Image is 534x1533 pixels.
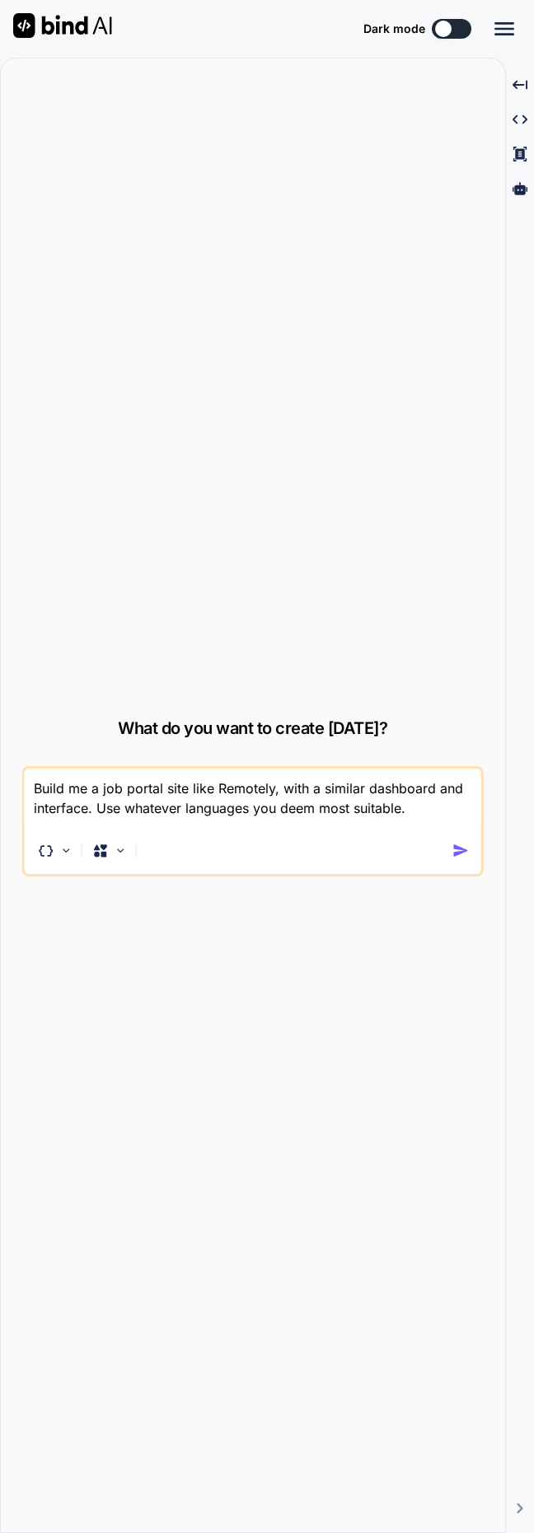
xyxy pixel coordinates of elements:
[452,842,470,859] img: icon
[59,844,73,858] img: Pick Tools
[113,844,127,858] img: Pick Models
[13,13,112,38] img: Bind AI
[363,21,425,37] span: Dark mode
[118,718,387,738] span: What do you want to create [DATE]?
[24,769,481,830] textarea: Build me a job portal site like Remotely, with a similar dashboard and interface. Use whatever la...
